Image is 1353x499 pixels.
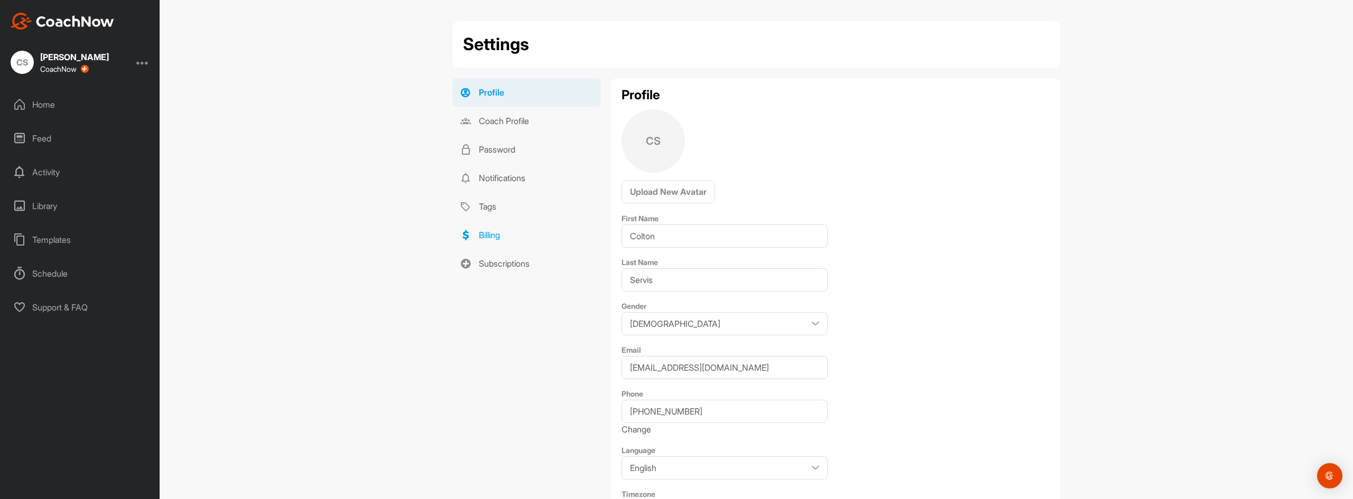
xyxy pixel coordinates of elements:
div: Open Intercom Messenger [1317,463,1342,488]
label: Timezone [622,489,655,498]
input: Add Phone Number [622,400,828,423]
h2: Settings [463,32,529,57]
div: Home [6,91,155,118]
label: First Name [622,214,659,223]
div: Schedule [6,260,155,287]
span: Change [622,424,651,435]
label: Gender [622,302,646,310]
div: CS [11,51,34,74]
div: CS [622,109,685,173]
img: CoachNow [11,13,114,30]
a: Profile [452,78,601,107]
a: Notifications [452,164,601,192]
label: Last Name [622,258,658,267]
a: Password [452,135,601,164]
a: Coach Profile [452,107,601,135]
a: Billing [452,221,601,249]
div: Support & FAQ [6,294,155,321]
a: Subscriptions [452,249,601,278]
div: CoachNow [40,65,89,73]
label: Email [622,345,641,354]
div: Activity [6,159,155,185]
div: Library [6,193,155,219]
div: [PERSON_NAME] [40,53,109,61]
span: Upload New Avatar [630,186,707,197]
div: Feed [6,125,155,152]
label: Phone [622,389,643,398]
div: Templates [6,227,155,253]
a: Tags [452,192,601,221]
h2: Profile [622,89,1050,101]
button: Upload New Avatar [622,181,715,203]
label: Language [622,446,655,455]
